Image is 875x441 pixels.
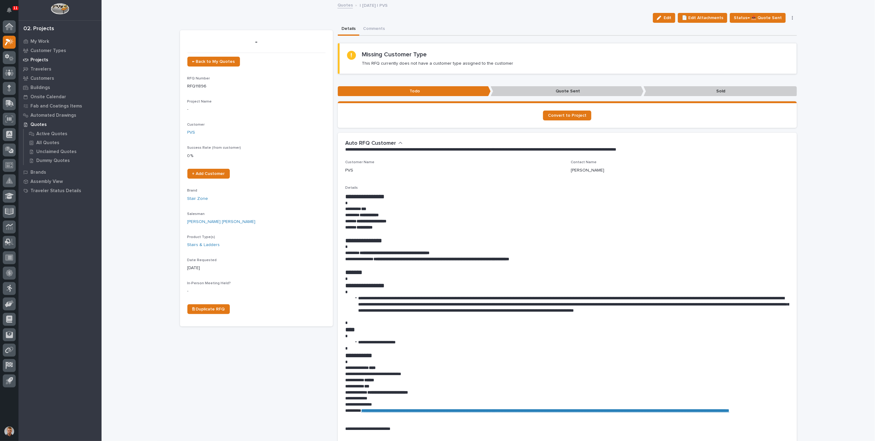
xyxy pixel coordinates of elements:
[187,129,195,136] a: PVS
[362,61,513,66] p: This RFQ currently does not have a customer type assigned to the customer
[187,77,210,80] span: RFQ Number
[24,147,102,156] a: Unclaimed Quotes
[338,86,491,96] p: Todo
[644,86,797,96] p: Sold
[187,57,240,67] a: ← Back to My Quotes
[18,83,102,92] a: Buildings
[187,281,231,285] span: In-Person Meeting Held?
[187,106,326,113] p: -
[192,172,225,176] span: + Add Customer
[734,14,782,22] span: Status→ 📤 Quote Sent
[187,100,212,103] span: Project Name
[18,74,102,83] a: Customers
[187,196,208,202] a: Stair Zone
[359,23,389,36] button: Comments
[24,156,102,165] a: Dummy Quotes
[192,59,235,64] span: ← Back to My Quotes
[36,131,67,137] p: Active Quotes
[187,189,198,192] span: Brand
[187,265,326,271] p: [DATE]
[571,167,605,174] p: [PERSON_NAME]
[18,46,102,55] a: Customer Types
[682,14,723,22] span: 📄 Edit Attachments
[30,76,54,81] p: Customers
[187,235,215,239] span: Product Type(s)
[3,425,16,438] button: users-avatar
[51,3,69,14] img: Workspace Logo
[30,94,66,100] p: Onsite Calendar
[30,188,81,194] p: Traveler Status Details
[187,123,205,127] span: Customer
[18,101,102,111] a: Fab and Coatings Items
[338,1,353,8] a: Quotes
[18,168,102,177] a: Brands
[678,13,727,23] button: 📄 Edit Attachments
[187,219,256,225] a: [PERSON_NAME] [PERSON_NAME]
[30,103,82,109] p: Fab and Coatings Items
[187,146,241,150] span: Success Rate (from customer)
[30,39,49,44] p: My Work
[18,37,102,46] a: My Work
[24,138,102,147] a: All Quotes
[30,113,76,118] p: Automated Drawings
[18,64,102,74] a: Travelers
[187,153,326,159] p: 0 %
[192,307,225,311] span: ⎘ Duplicate RFQ
[30,170,46,175] p: Brands
[187,258,217,262] span: Date Requested
[14,6,18,10] p: 11
[187,288,326,294] p: -
[3,4,16,17] button: Notifications
[30,122,47,127] p: Quotes
[187,38,326,47] p: -
[345,160,374,164] span: Customer Name
[30,179,63,184] p: Assembly View
[36,158,70,164] p: Dummy Quotes
[18,186,102,195] a: Traveler Status Details
[18,111,102,120] a: Automated Drawings
[362,51,427,58] h2: Missing Customer Type
[30,48,66,54] p: Customer Types
[23,26,54,32] div: 02. Projects
[36,140,59,146] p: All Quotes
[8,7,16,17] div: Notifications11
[187,212,205,216] span: Salesman
[187,83,326,90] p: RFQ11896
[187,242,220,248] a: Stairs & Ladders
[18,120,102,129] a: Quotes
[36,149,77,155] p: Unclaimed Quotes
[24,129,102,138] a: Active Quotes
[345,140,403,147] button: Auto RFQ Customer
[18,55,102,64] a: Projects
[345,140,396,147] h2: Auto RFQ Customer
[30,57,48,63] p: Projects
[187,169,230,179] a: + Add Customer
[345,167,353,174] p: PVS
[30,67,51,72] p: Travelers
[653,13,675,23] button: Edit
[730,13,786,23] button: Status→ 📤 Quote Sent
[571,160,597,164] span: Contact Name
[18,177,102,186] a: Assembly View
[543,111,591,120] a: Convert to Project
[18,92,102,101] a: Onsite Calendar
[187,304,230,314] a: ⎘ Duplicate RFQ
[360,2,388,8] p: | [DATE] | PVS
[338,23,359,36] button: Details
[345,186,358,190] span: Details
[548,113,586,118] span: Convert to Project
[30,85,50,91] p: Buildings
[664,15,671,21] span: Edit
[491,86,644,96] p: Quote Sent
